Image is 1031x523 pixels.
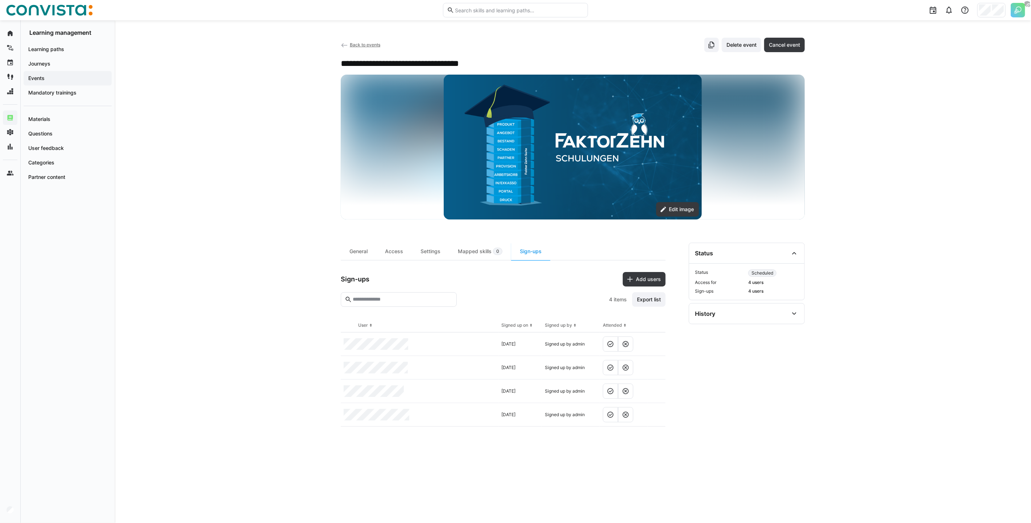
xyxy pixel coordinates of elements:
[695,250,713,257] div: Status
[545,365,585,371] span: Signed up by admin
[751,270,773,276] span: Scheduled
[695,310,715,317] div: History
[412,243,449,260] div: Settings
[748,288,799,294] span: 4 users
[695,288,745,294] span: Sign-ups
[722,38,761,52] button: Delete event
[501,365,515,371] span: [DATE]
[545,412,585,418] span: Signed up by admin
[768,41,801,49] span: Cancel event
[614,296,627,303] span: items
[449,243,511,260] div: Mapped skills
[632,292,666,307] button: Export list
[376,243,412,260] div: Access
[350,42,380,47] span: Back to events
[725,41,758,49] span: Delete event
[545,388,585,394] span: Signed up by admin
[695,280,745,285] span: Access for
[501,412,515,418] span: [DATE]
[341,275,369,283] h3: Sign-ups
[496,248,499,254] span: 0
[748,280,799,285] span: 4 users
[511,243,550,260] div: Sign-ups
[454,7,584,13] input: Search skills and learning paths…
[636,296,662,303] span: Export list
[501,322,528,328] div: Signed up on
[695,269,745,277] span: Status
[341,42,380,47] a: Back to events
[668,206,695,213] span: Edit image
[341,243,376,260] div: General
[764,38,805,52] button: Cancel event
[603,322,622,328] div: Attended
[635,276,662,283] span: Add users
[623,272,666,286] button: Add users
[501,388,515,394] span: [DATE]
[545,341,585,347] span: Signed up by admin
[656,202,699,217] button: Edit image
[358,322,368,328] div: User
[609,296,612,303] span: 4
[545,322,572,328] div: Signed up by
[501,341,515,347] span: [DATE]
